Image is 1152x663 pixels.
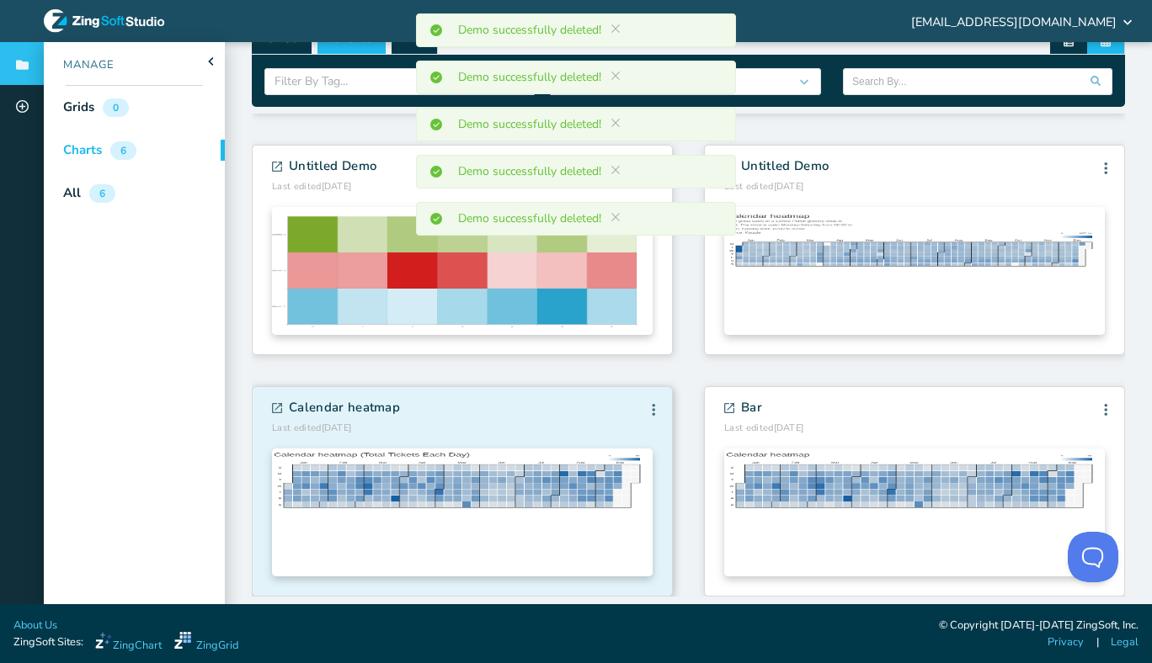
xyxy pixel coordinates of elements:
div: All [63,183,81,203]
p: Demo successfully deleted! [458,119,615,130]
span: ZingSoft Sites: [13,634,83,650]
span: Filter By Tag... [275,73,348,89]
a: Legal [1111,634,1139,650]
input: Search By... [852,69,1103,94]
p: Demo successfully deleted! [458,166,615,178]
img: Demo Preview [272,207,653,335]
img: Demo Preview [724,448,1105,576]
a: ZingGrid [174,632,238,654]
span: Last edited [724,180,774,193]
p: Demo successfully deleted! [458,213,615,225]
a: Privacy [1048,634,1084,650]
a: About Us [13,618,57,634]
div: Charts [63,141,102,160]
h4: [DATE] [724,180,829,194]
h4: [DATE] [724,422,803,436]
div: © Copyright [DATE]-[DATE] ZingSoft, Inc. [939,618,1139,634]
span: | [1096,634,1099,650]
span: Bar [741,398,762,417]
div: 0 [103,98,129,117]
div: Manage [44,57,115,74]
p: Demo successfully deleted! [458,24,615,36]
div: 6 [110,141,136,160]
span: Untitled Demo [289,156,376,176]
span: Untitled Demo [741,156,829,176]
span: Last edited [272,180,322,193]
h4: [DATE] [272,422,400,436]
div: 6 [89,184,115,203]
div: Grids [63,98,94,117]
div: [EMAIL_ADDRESS][DOMAIN_NAME] [908,15,1132,27]
span: Last edited [724,422,774,434]
h4: [DATE] [272,180,376,194]
span: Calendar heatmap [289,398,400,417]
img: Demo Preview [724,207,1105,335]
p: Demo successfully deleted! [458,72,615,83]
a: ZingChart [95,632,162,654]
img: Demo Preview [272,448,653,576]
iframe: Help Scout Beacon - Open [1068,532,1118,582]
span: Last edited [272,422,322,434]
span: [EMAIL_ADDRESS][DOMAIN_NAME] [911,16,1117,28]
